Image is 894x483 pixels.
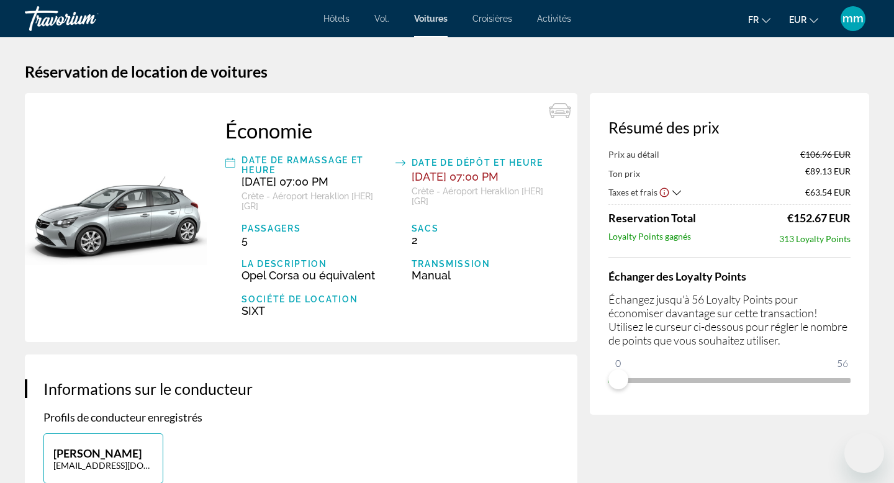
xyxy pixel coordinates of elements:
div: Opel Corsa ou équivalent [242,269,389,282]
div: Transmission [412,259,559,269]
font: mm [842,12,864,25]
span: 0 [613,356,623,371]
div: Société de location [242,294,389,304]
div: Crète - Aéroport Heraklion [HER] [GR] [242,191,389,211]
div: La description [242,259,389,269]
font: fr [748,15,759,25]
span: ngx-slider [608,369,628,389]
span: €106.96 EUR [800,149,851,160]
button: Changer de langue [748,11,770,29]
div: Économie [225,118,559,143]
span: Reservation Total [608,211,696,225]
p: Échangez jusqu'à 56 Loyalty Points pour économiser davantage sur cette transaction! Utilisez le c... [608,292,851,347]
h3: Résumé des prix [608,118,851,137]
div: 2 [412,233,559,246]
div: 5 [242,233,389,246]
span: [DATE] 07:00 PM [242,175,328,188]
button: Show Taxes and Fees disclaimer [659,186,670,197]
span: [DATE] 07:00 PM [412,170,499,183]
h1: Réservation de location de voitures [25,62,869,81]
span: 313 Loyalty Points [779,233,851,244]
button: Show Taxes and Fees breakdown [608,186,681,198]
h3: Informations sur le conducteur [43,379,559,398]
div: Date de dépôt et heure [412,155,559,170]
button: Menu utilisateur [837,6,869,32]
span: Prix au détail [608,149,659,160]
span: €63.54 EUR [805,187,851,197]
iframe: Bouton de lancement de la fenêtre de messagerie [844,433,884,473]
a: Vol. [374,14,389,24]
div: Passagers [242,223,389,233]
a: Activités [537,14,571,24]
div: SIXT [242,304,389,317]
font: EUR [789,15,806,25]
div: Manual [412,269,559,282]
h4: Échanger des Loyalty Points [608,269,851,283]
span: Taxes et frais [608,187,657,197]
div: Sacs [412,223,559,233]
a: Travorium [25,2,149,35]
span: Loyalty Points gagnés [608,231,691,245]
a: Croisières [472,14,512,24]
span: 56 [835,356,850,371]
div: €152.67 EUR [787,211,851,225]
ngx-slider: ngx-slider [608,378,851,381]
a: Hôtels [323,14,350,24]
button: Changer de devise [789,11,818,29]
span: Ton prix [608,168,640,179]
div: Date de ramassage et heure [242,155,389,175]
span: €89.13 EUR [805,166,851,179]
div: Crète - Aéroport Heraklion [HER] [GR] [412,186,559,206]
a: Voitures [414,14,448,24]
p: Profils de conducteur enregistrés [43,410,559,424]
p: [EMAIL_ADDRESS][DOMAIN_NAME] [53,460,153,471]
p: [PERSON_NAME] [53,446,153,460]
